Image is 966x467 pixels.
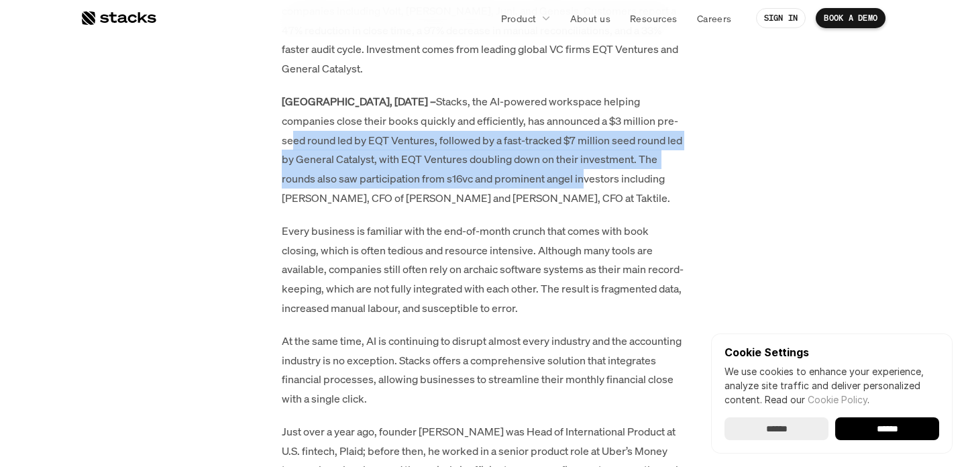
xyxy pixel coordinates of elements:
[724,364,939,407] p: We use cookies to enhance your experience, analyze site traffic and deliver personalized content.
[282,94,436,109] strong: [GEOGRAPHIC_DATA], [DATE] –
[765,394,869,405] span: Read our .
[622,6,686,30] a: Resources
[697,11,732,25] p: Careers
[724,347,939,358] p: Cookie Settings
[562,6,619,30] a: About us
[764,13,798,23] p: SIGN IN
[824,13,877,23] p: BOOK A DEMO
[816,8,885,28] a: BOOK A DEMO
[689,6,740,30] a: Careers
[282,92,684,208] p: Stacks, the AI-powered workspace helping companies close their books quickly and efficiently, has...
[756,8,806,28] a: SIGN IN
[630,11,678,25] p: Resources
[808,394,867,405] a: Cookie Policy
[158,256,217,265] a: Privacy Policy
[570,11,610,25] p: About us
[282,331,684,409] p: At the same time, AI is continuing to disrupt almost every industry and the accounting industry i...
[501,11,537,25] p: Product
[282,221,684,318] p: Every business is familiar with the end-of-month crunch that comes with book closing, which is of...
